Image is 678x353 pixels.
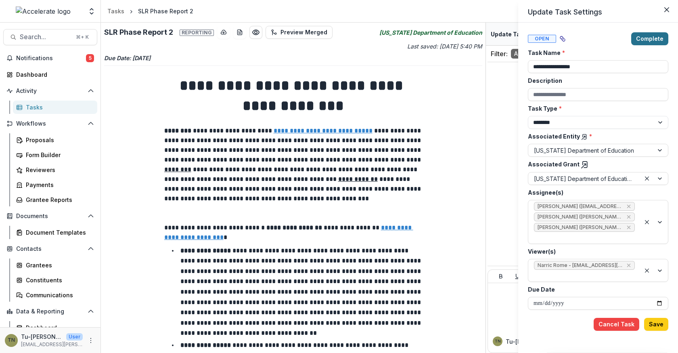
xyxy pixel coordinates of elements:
label: Description [528,76,663,85]
label: Viewer(s) [528,247,663,256]
button: Save [644,318,668,331]
div: Remove Tess Yates (tess.yates@tn.gov) [626,202,632,210]
span: [PERSON_NAME] ([PERSON_NAME][EMAIL_ADDRESS][DOMAIN_NAME]) [538,214,623,220]
label: Task Name [528,48,663,57]
span: Open [528,35,556,43]
label: Associated Grant [528,160,663,169]
div: Remove Narric Rome - narric.rome@accelerate.us [626,261,632,269]
span: [PERSON_NAME] ([EMAIL_ADDRESS][PERSON_NAME][DOMAIN_NAME]) [538,204,623,209]
div: Remove Robbin Masters (robbin.masters@tn.gov) [626,213,632,221]
label: Due Date [528,285,663,294]
button: Close [660,3,673,16]
label: Associated Entity [528,132,663,141]
div: Clear selected options [642,217,652,227]
button: View dependent tasks [556,32,569,45]
button: Complete [631,32,668,45]
span: Narric Rome - [EMAIL_ADDRESS][DOMAIN_NAME] [538,263,623,268]
span: [PERSON_NAME] ([PERSON_NAME][EMAIL_ADDRESS][DOMAIN_NAME]) [538,225,623,230]
div: Remove Robbin Masters (robbin.masters60@tnedu.gov) [626,223,632,231]
div: Clear selected options [642,174,652,183]
label: Assignee(s) [528,188,663,197]
button: Cancel Task [594,318,639,331]
div: Clear selected options [642,266,652,275]
label: Task Type [528,104,663,113]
